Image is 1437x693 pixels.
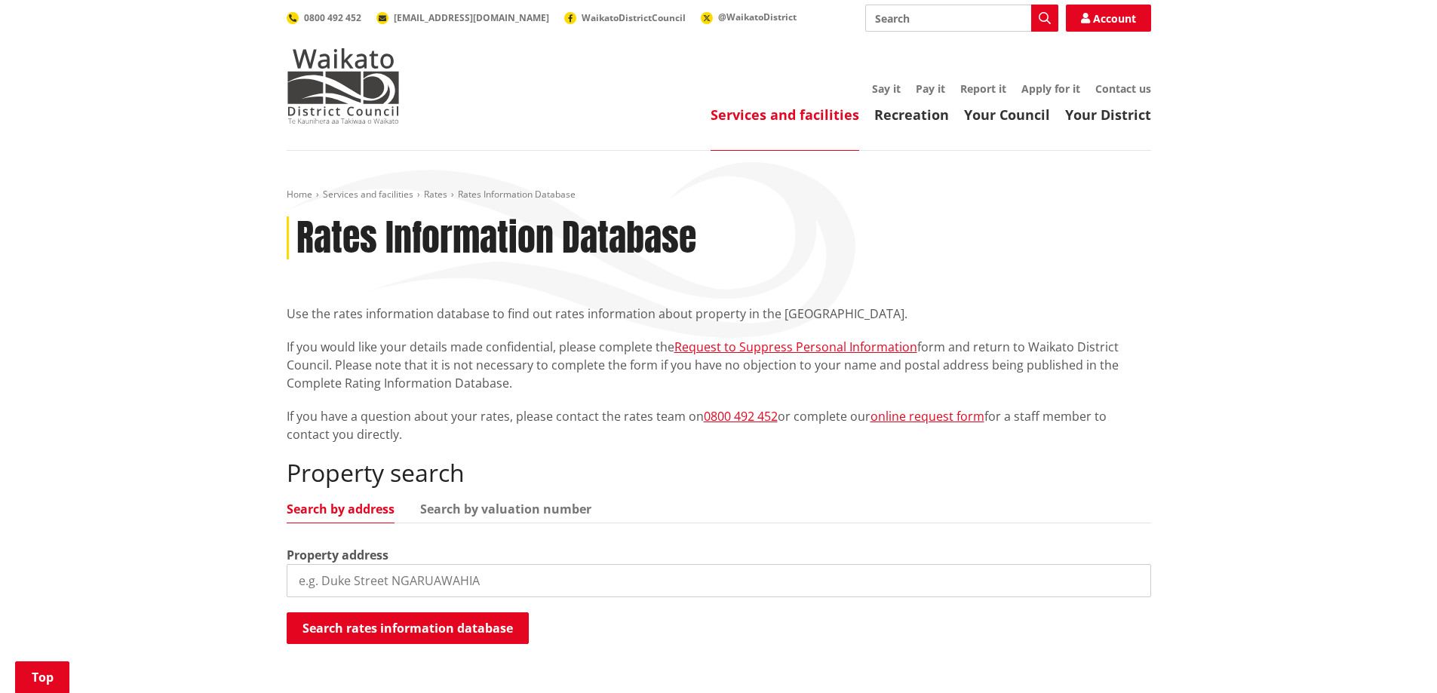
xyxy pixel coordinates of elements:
a: Services and facilities [711,106,859,124]
h2: Property search [287,458,1151,487]
a: Home [287,188,312,201]
img: Waikato District Council - Te Kaunihera aa Takiwaa o Waikato [287,48,400,124]
input: Search input [865,5,1058,32]
span: 0800 492 452 [304,11,361,24]
a: online request form [870,408,984,425]
a: 0800 492 452 [704,408,778,425]
a: [EMAIL_ADDRESS][DOMAIN_NAME] [376,11,549,24]
a: Report it [960,81,1006,96]
span: @WaikatoDistrict [718,11,797,23]
a: Services and facilities [323,188,413,201]
a: 0800 492 452 [287,11,361,24]
a: Recreation [874,106,949,124]
a: Say it [872,81,901,96]
h1: Rates Information Database [296,216,696,260]
a: WaikatoDistrictCouncil [564,11,686,24]
p: If you have a question about your rates, please contact the rates team on or complete our for a s... [287,407,1151,443]
a: Your Council [964,106,1050,124]
a: Top [15,661,69,693]
p: Use the rates information database to find out rates information about property in the [GEOGRAPHI... [287,305,1151,323]
a: Search by valuation number [420,503,591,515]
span: Rates Information Database [458,188,576,201]
a: Your District [1065,106,1151,124]
a: Apply for it [1021,81,1080,96]
a: Contact us [1095,81,1151,96]
button: Search rates information database [287,612,529,644]
a: Account [1066,5,1151,32]
p: If you would like your details made confidential, please complete the form and return to Waikato ... [287,338,1151,392]
a: Request to Suppress Personal Information [674,339,917,355]
input: e.g. Duke Street NGARUAWAHIA [287,564,1151,597]
a: @WaikatoDistrict [701,11,797,23]
nav: breadcrumb [287,189,1151,201]
a: Rates [424,188,447,201]
a: Search by address [287,503,395,515]
a: Pay it [916,81,945,96]
label: Property address [287,546,388,564]
span: WaikatoDistrictCouncil [582,11,686,24]
span: [EMAIL_ADDRESS][DOMAIN_NAME] [394,11,549,24]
